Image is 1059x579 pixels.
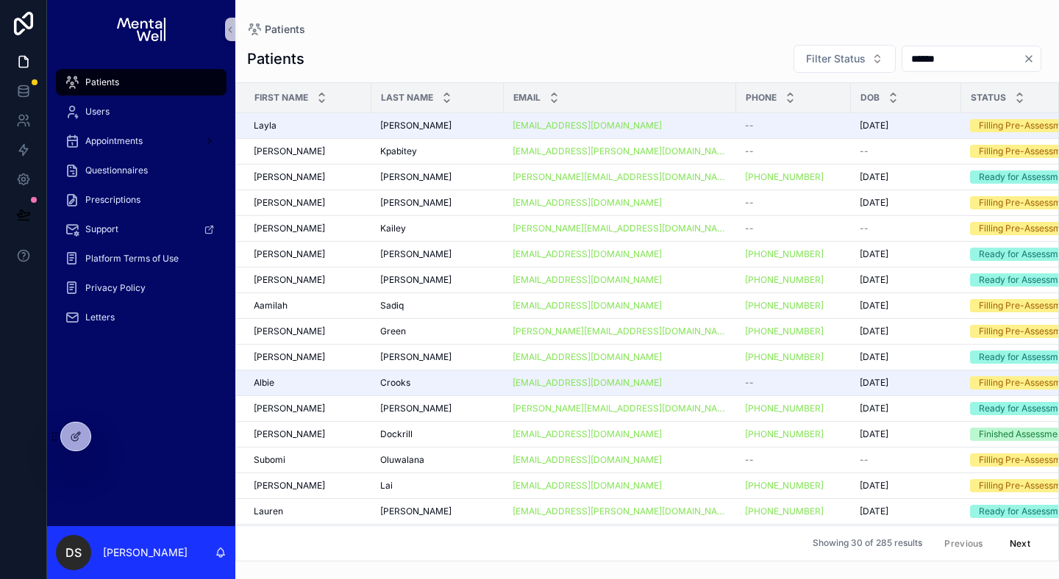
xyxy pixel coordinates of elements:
a: Subomi [254,454,363,466]
span: [DATE] [860,351,888,363]
span: Questionnaires [85,165,148,176]
a: [PERSON_NAME][EMAIL_ADDRESS][DOMAIN_NAME] [513,403,727,414]
a: Privacy Policy [56,275,227,301]
a: [PERSON_NAME] [254,326,363,337]
span: [PERSON_NAME] [254,428,325,440]
a: [PERSON_NAME] [380,120,495,132]
span: Aamilah [254,300,288,312]
span: [DATE] [860,120,888,132]
a: [DATE] [860,171,952,183]
span: [PERSON_NAME] [380,351,452,363]
span: Phone [746,92,777,104]
a: Support [56,216,227,242]
a: [EMAIL_ADDRESS][DOMAIN_NAME] [513,454,662,466]
a: [PERSON_NAME] [380,403,495,414]
a: [PHONE_NUMBER] [745,248,824,260]
a: Questionnaires [56,157,227,184]
span: -- [745,377,754,389]
a: [DATE] [860,326,952,337]
a: [EMAIL_ADDRESS][DOMAIN_NAME] [513,480,727,492]
span: [DATE] [860,274,888,286]
a: [EMAIL_ADDRESS][DOMAIN_NAME] [513,454,727,466]
a: [DATE] [860,300,952,312]
a: [PERSON_NAME] [380,248,495,260]
span: Layla [254,120,277,132]
a: [PHONE_NUMBER] [745,326,824,337]
a: Letters [56,304,227,331]
a: [EMAIL_ADDRESS][PERSON_NAME][DOMAIN_NAME] [513,506,727,517]
a: [PERSON_NAME] [254,145,363,157]
span: Users [85,106,110,118]
span: [PERSON_NAME] [254,145,325,157]
span: [PERSON_NAME] [380,197,452,209]
span: Kailey [380,223,406,234]
span: [PERSON_NAME] [254,171,325,183]
a: Patients [247,22,305,37]
a: [EMAIL_ADDRESS][PERSON_NAME][DOMAIN_NAME] [513,145,727,157]
span: DS [65,544,82,561]
a: [EMAIL_ADDRESS][DOMAIN_NAME] [513,480,662,492]
a: [DATE] [860,480,952,492]
a: [PHONE_NUMBER] [745,274,842,286]
span: [PERSON_NAME] [254,480,325,492]
a: [EMAIL_ADDRESS][DOMAIN_NAME] [513,120,727,132]
a: [PERSON_NAME] [380,274,495,286]
span: Appointments [85,135,143,147]
a: Prescriptions [56,187,227,213]
a: [EMAIL_ADDRESS][DOMAIN_NAME] [513,248,662,260]
span: -- [860,454,869,466]
span: Green [380,326,406,337]
a: [DATE] [860,248,952,260]
span: [PERSON_NAME] [254,248,325,260]
a: [PERSON_NAME][EMAIL_ADDRESS][DOMAIN_NAME] [513,171,727,183]
a: Lai [380,480,495,492]
a: -- [860,145,952,157]
a: [PHONE_NUMBER] [745,171,824,183]
a: -- [745,120,842,132]
span: Crooks [380,377,410,389]
a: Platform Terms of Use [56,245,227,272]
a: [EMAIL_ADDRESS][DOMAIN_NAME] [513,248,727,260]
span: Patients [85,76,119,88]
a: [EMAIL_ADDRESS][DOMAIN_NAME] [513,377,727,389]
span: Patients [265,22,305,37]
button: Select Button [794,45,896,73]
span: -- [745,120,754,132]
img: App logo [117,18,165,41]
span: [PERSON_NAME] [254,403,325,414]
a: Appointments [56,128,227,154]
a: [PERSON_NAME][EMAIL_ADDRESS][DOMAIN_NAME] [513,223,727,234]
a: [PHONE_NUMBER] [745,506,824,517]
span: Support [85,223,118,235]
a: [EMAIL_ADDRESS][DOMAIN_NAME] [513,274,727,286]
a: Crooks [380,377,495,389]
a: [PERSON_NAME] [254,248,363,260]
a: Kpabitey [380,145,495,157]
a: [EMAIL_ADDRESS][DOMAIN_NAME] [513,120,662,132]
a: [EMAIL_ADDRESS][DOMAIN_NAME] [513,197,662,209]
span: Filter Status [806,51,866,66]
span: DOB [860,92,880,104]
a: [DATE] [860,351,952,363]
a: [PERSON_NAME] [254,223,363,234]
a: [PHONE_NUMBER] [745,300,824,312]
span: [DATE] [860,326,888,337]
span: Lauren [254,506,283,517]
a: [PERSON_NAME] [254,428,363,440]
a: [PERSON_NAME] [380,171,495,183]
a: [DATE] [860,403,952,414]
a: [EMAIL_ADDRESS][DOMAIN_NAME] [513,300,662,312]
span: Status [971,92,1006,104]
a: Kailey [380,223,495,234]
span: [DATE] [860,300,888,312]
div: scrollable content [47,59,235,350]
a: -- [745,454,842,466]
span: [PERSON_NAME] [254,326,325,337]
a: [PHONE_NUMBER] [745,351,824,363]
span: [PERSON_NAME] [380,120,452,132]
span: Dockrill [380,428,413,440]
a: [PERSON_NAME] [380,506,495,517]
a: [EMAIL_ADDRESS][DOMAIN_NAME] [513,428,662,440]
